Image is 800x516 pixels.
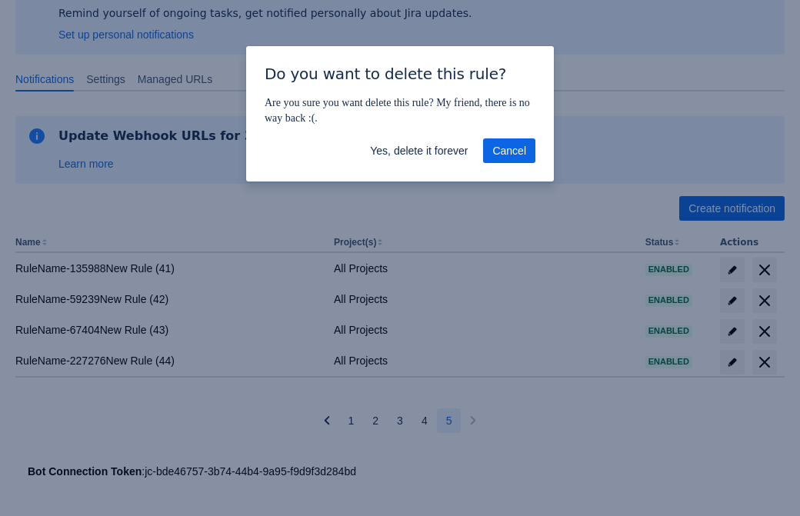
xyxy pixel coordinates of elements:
[370,138,468,163] span: Yes, delete it forever
[483,138,535,163] button: Cancel
[361,138,477,163] button: Yes, delete it forever
[265,65,506,83] span: Do you want to delete this rule?
[492,138,526,163] span: Cancel
[265,95,535,126] p: Are you sure you want delete this rule? My friend, there is no way back :(.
